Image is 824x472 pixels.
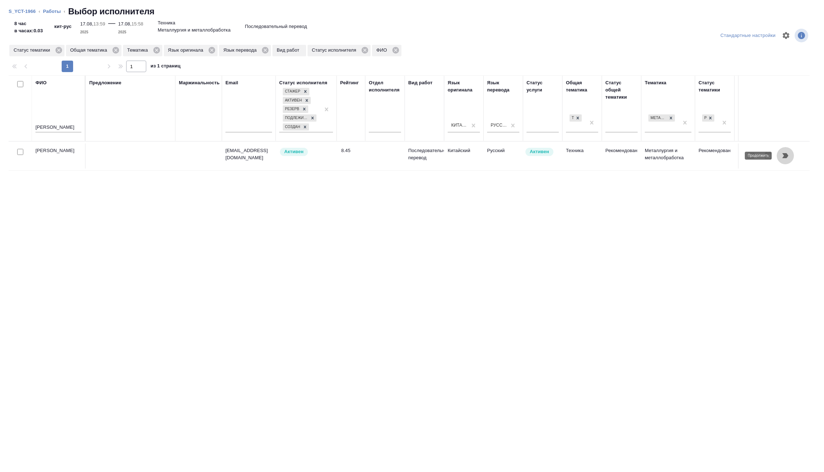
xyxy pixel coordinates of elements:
[108,17,115,36] div: —
[14,20,43,27] p: 8 час
[444,143,484,169] td: Китайский
[17,149,23,155] input: Выбери исполнителей, чтобы отправить приглашение на работу
[283,97,303,104] div: Активен
[118,21,132,27] p: 17.08,
[43,9,61,14] a: Работы
[487,79,519,94] div: Язык перевода
[66,45,122,56] div: Общая тематика
[14,47,53,54] p: Статус тематики
[80,21,94,27] p: 17.08,
[484,143,523,169] td: Русский
[645,147,691,161] p: Металлургия и металлобработка
[223,47,259,54] p: Язык перевода
[308,45,371,56] div: Статус исполнителя
[408,147,440,161] p: Последовательный перевод
[282,87,310,96] div: Стажер, Активен, Резерв, Подлежит внедрению, Создан
[340,79,359,86] div: Рейтинг
[702,114,706,122] div: Рекомендован
[569,114,582,123] div: Техника
[448,79,480,94] div: Язык оригинала
[602,143,641,169] td: Рекомендован
[225,147,272,161] p: [EMAIL_ADDRESS][DOMAIN_NAME]
[283,88,301,95] div: Стажер
[35,79,47,86] div: ФИО
[89,79,122,86] div: Предложение
[9,45,65,56] div: Статус тематики
[570,114,574,122] div: Техника
[123,45,162,56] div: Тематика
[369,79,401,94] div: Отдел исполнителя
[648,114,667,122] div: Металлургия и металлобработка
[372,45,401,56] div: ФИО
[566,79,598,94] div: Общая тематика
[132,21,143,27] p: 15:58
[245,23,307,30] p: Последовательный перевод
[151,62,181,72] span: из 1 страниц
[277,47,302,54] p: Вид работ
[491,122,507,128] div: Русский
[94,21,105,27] p: 13:59
[759,147,777,164] button: Открыть календарь загрузки
[127,47,151,54] p: Тематика
[699,79,731,94] div: Статус тематики
[648,114,676,123] div: Металлургия и металлобработка
[179,79,220,86] div: Маржинальность
[695,143,734,169] td: Рекомендован
[225,79,238,86] div: Email
[164,45,218,56] div: Язык оригинала
[701,114,715,123] div: Рекомендован
[451,122,468,128] div: Китайский
[64,8,65,15] li: ‹
[282,96,311,105] div: Стажер, Активен, Резерв, Подлежит внедрению, Создан
[68,6,154,17] h2: Выбор исполнителя
[39,8,40,15] li: ‹
[408,79,433,86] div: Вид работ
[284,148,304,155] p: Активен
[158,19,175,27] p: Техника
[777,27,795,44] span: Настроить таблицу
[530,148,549,155] p: Активен
[70,47,110,54] p: Общая тематика
[376,47,390,54] p: ФИО
[32,143,86,169] td: [PERSON_NAME]
[283,114,309,122] div: Подлежит внедрению
[719,30,777,41] div: split button
[283,123,301,131] div: Создан
[168,47,206,54] p: Язык оригинала
[605,79,638,101] div: Статус общей тематики
[279,79,327,86] div: Статус исполнителя
[742,147,759,164] button: Отправить предложение о работе
[282,114,317,123] div: Стажер, Активен, Резерв, Подлежит внедрению, Создан
[282,123,310,132] div: Стажер, Активен, Резерв, Подлежит внедрению, Создан
[312,47,359,54] p: Статус исполнителя
[341,147,362,154] div: 8.45
[9,9,36,14] a: S_YCT-1966
[527,79,559,94] div: Статус услуги
[562,143,602,169] td: Техника
[795,29,810,42] span: Посмотреть информацию
[9,6,815,17] nav: breadcrumb
[282,105,309,114] div: Стажер, Активен, Резерв, Подлежит внедрению, Создан
[645,79,666,86] div: Тематика
[283,105,300,113] div: Резерв
[219,45,271,56] div: Язык перевода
